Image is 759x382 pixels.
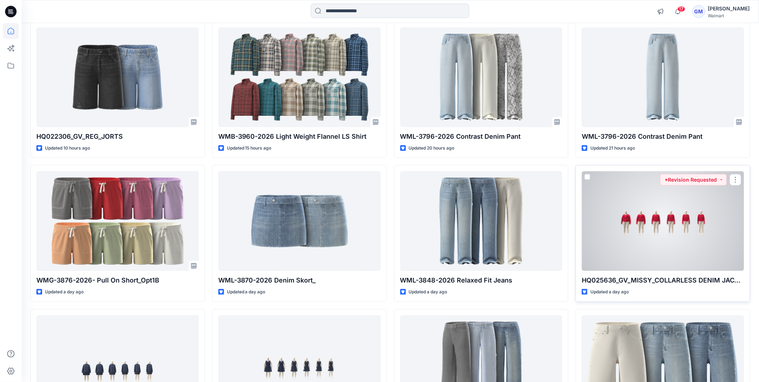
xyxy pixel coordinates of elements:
[36,27,199,127] a: HQ022306_GV_REG_JORTS
[400,171,563,271] a: WML-3848-2026 Relaxed Fit Jeans
[692,5,705,18] div: GM
[400,275,563,285] p: WML-3848-2026 Relaxed Fit Jeans
[218,171,381,271] a: WML-3870-2026 Denim Skort_
[400,27,563,127] a: WML-3796-2026 Contrast Denim Pant
[590,145,635,152] p: Updated 21 hours ago
[708,4,750,13] div: [PERSON_NAME]
[218,132,381,142] p: WMB-3960-2026 Light Weight Flannel LS Shirt
[582,132,744,142] p: WML-3796-2026 Contrast Denim Pant
[45,145,90,152] p: Updated 10 hours ago
[582,27,744,127] a: WML-3796-2026 Contrast Denim Pant
[36,171,199,271] a: WMG-3876-2026- Pull On Short_Opt1B
[678,6,686,12] span: 17
[409,288,447,296] p: Updated a day ago
[36,275,199,285] p: WMG-3876-2026- Pull On Short_Opt1B
[590,288,629,296] p: Updated a day ago
[708,13,750,18] div: Walmart
[227,288,265,296] p: Updated a day ago
[582,275,744,285] p: HQ025636_GV_MISSY_COLLARLESS DENIM JACKET
[227,145,272,152] p: Updated 15 hours ago
[36,132,199,142] p: HQ022306_GV_REG_JORTS
[582,171,744,271] a: HQ025636_GV_MISSY_COLLARLESS DENIM JACKET
[45,288,84,296] p: Updated a day ago
[400,132,563,142] p: WML-3796-2026 Contrast Denim Pant
[218,275,381,285] p: WML-3870-2026 Denim Skort_
[218,27,381,127] a: WMB-3960-2026 Light Weight Flannel LS Shirt
[409,145,455,152] p: Updated 20 hours ago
